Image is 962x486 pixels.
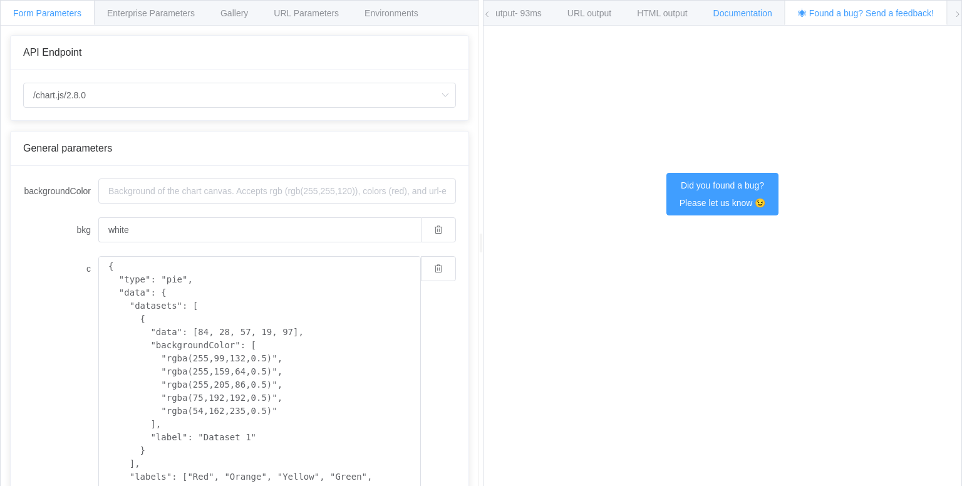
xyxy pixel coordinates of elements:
[13,8,81,18] span: Form Parameters
[637,8,687,18] span: HTML output
[567,8,611,18] span: URL output
[23,47,81,58] span: API Endpoint
[23,83,456,108] input: Select
[98,178,456,204] input: Background of the chart canvas. Accepts rgb (rgb(255,255,120)), colors (red), and url-encoded hex...
[274,8,339,18] span: URL Parameters
[23,217,98,242] label: bkg
[463,8,542,18] span: Image output
[515,8,542,18] span: - 93ms
[713,8,772,18] span: Documentation
[365,8,418,18] span: Environments
[98,217,421,242] input: Background of the chart canvas. Accepts rgb (rgb(255,255,120)), colors (red), and url-encoded hex...
[23,143,112,153] span: General parameters
[220,8,248,18] span: Gallery
[107,8,195,18] span: Enterprise Parameters
[680,180,766,208] span: Did you found a bug? Please let us know 😉
[23,178,98,204] label: backgroundColor
[666,173,779,215] button: Did you found a bug?Please let us know 😉
[798,8,934,18] span: 🕷 Found a bug? Send a feedback!
[23,256,98,281] label: c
